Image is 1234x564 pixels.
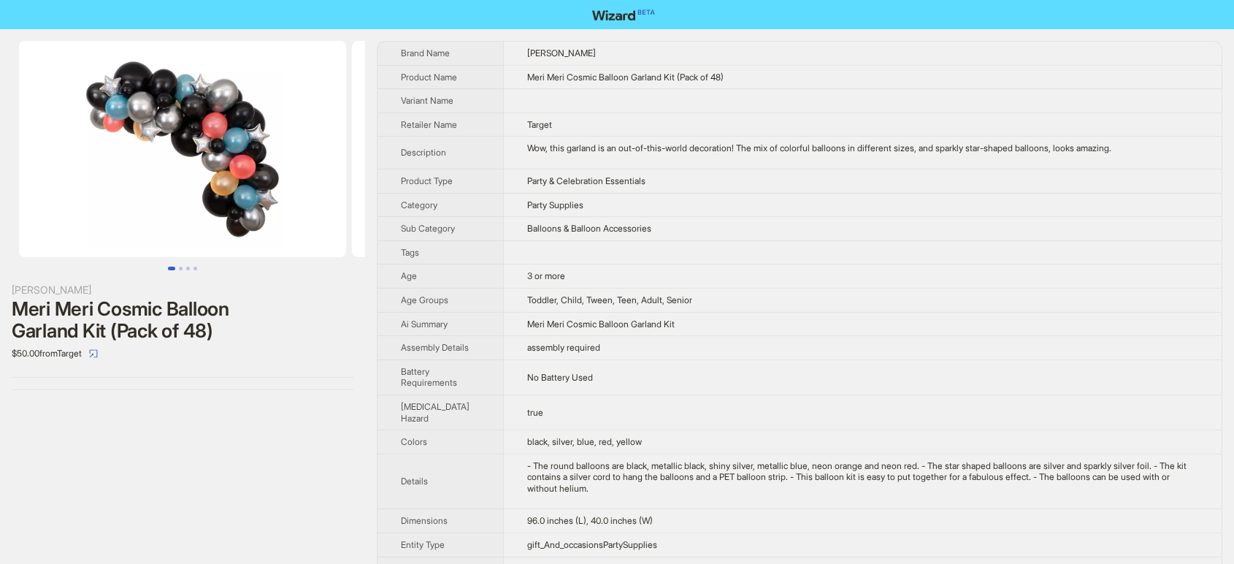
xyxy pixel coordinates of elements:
button: Go to slide 3 [186,267,190,270]
span: Meri Meri Cosmic Balloon Garland Kit (Pack of 48) [527,72,724,83]
span: [PERSON_NAME] [527,47,596,58]
span: 3 or more [527,270,565,281]
button: Go to slide 1 [168,267,175,270]
div: Wow, this garland is an out-of-this-world decoration! The mix of colorful balloons in different s... [527,142,1198,154]
span: Product Type [401,175,453,186]
span: Details [401,476,428,487]
span: Target [527,119,552,130]
span: Variant Name [401,95,453,106]
span: black, silver, blue, red, yellow [527,436,642,447]
button: Go to slide 4 [193,267,197,270]
span: Brand Name [401,47,450,58]
span: true [527,407,543,418]
span: Party & Celebration Essentials [527,175,645,186]
span: [MEDICAL_DATA] Hazard [401,401,470,424]
span: Battery Requirements [401,366,457,389]
span: Tags [401,247,419,258]
span: Sub Category [401,223,455,234]
button: Go to slide 2 [179,267,183,270]
span: Ai Summary [401,319,448,329]
span: Description [401,147,446,158]
span: Product Name [401,72,457,83]
span: Balloons & Balloon Accessories [527,223,651,234]
div: - The round balloons are black, metallic black, shiny silver, metallic blue, neon orange and neon... [527,460,1198,495]
div: $50.00 from Target [12,342,353,365]
span: Category [401,199,437,210]
span: gift_And_occasionsPartySupplies [527,539,657,550]
div: [PERSON_NAME] [12,282,353,298]
span: Toddler, Child, Tween, Teen, Adult, Senior [527,294,692,305]
span: Dimensions [401,515,448,526]
span: Entity Type [401,539,445,550]
span: assembly required [527,342,600,353]
span: Party Supplies [527,199,583,210]
span: Meri Meri Cosmic Balloon Garland Kit [527,319,675,329]
span: No Battery Used [527,372,593,383]
img: Meri Meri Cosmic Balloon Garland Kit (Pack of 48) image 1 [19,41,346,257]
div: Meri Meri Cosmic Balloon Garland Kit (Pack of 48) [12,298,353,342]
span: Assembly Details [401,342,469,353]
span: select [89,349,98,358]
span: 96.0 inches (L), 40.0 inches (W) [527,515,653,526]
span: Retailer Name [401,119,457,130]
span: Colors [401,436,427,447]
span: Age Groups [401,294,448,305]
span: Age [401,270,417,281]
img: Meri Meri Cosmic Balloon Garland Kit (Pack of 48) image 2 [352,41,679,257]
